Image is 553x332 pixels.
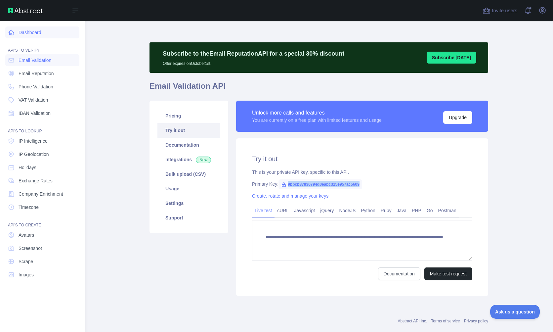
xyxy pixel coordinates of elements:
[19,258,33,265] span: Scrape
[19,204,39,211] span: Timezone
[5,214,79,228] div: API'S TO CREATE
[5,120,79,134] div: API'S TO LOOKUP
[163,49,344,58] p: Subscribe to the Email Reputation API for a special 30 % discount
[252,193,328,199] a: Create, rotate and manage your keys
[436,205,459,216] a: Postman
[275,205,291,216] a: cURL
[5,135,79,147] a: IP Intelligence
[5,201,79,213] a: Timezone
[358,205,378,216] a: Python
[424,205,436,216] a: Go
[5,188,79,200] a: Company Enrichment
[409,205,424,216] a: PHP
[490,305,540,319] iframe: Toggle Customer Support
[5,175,79,187] a: Exchange Rates
[5,148,79,160] a: IP Geolocation
[252,169,472,175] div: This is your private API key, specific to this API.
[8,8,43,13] img: Abstract API
[318,205,336,216] a: jQuery
[464,319,488,323] a: Privacy policy
[157,167,220,181] a: Bulk upload (CSV)
[157,138,220,152] a: Documentation
[5,81,79,93] a: Phone Validation
[394,205,409,216] a: Java
[19,164,36,171] span: Holidays
[19,151,49,158] span: IP Geolocation
[443,111,472,124] button: Upgrade
[163,58,344,66] p: Offer expires on October 1st.
[149,81,488,97] h1: Email Validation API
[252,117,382,123] div: You are currently on a free plan with limited features and usage
[252,181,472,187] div: Primary Key:
[5,40,79,53] div: API'S TO VERIFY
[5,256,79,267] a: Scrape
[19,57,51,64] span: Email Validation
[157,123,220,138] a: Try it out
[19,138,48,144] span: IP Intelligence
[19,271,34,278] span: Images
[252,154,472,164] h2: Try it out
[5,107,79,119] a: IBAN Validation
[19,70,54,77] span: Email Reputation
[5,68,79,79] a: Email Reputation
[481,5,519,16] button: Invite users
[5,26,79,38] a: Dashboard
[378,267,420,280] a: Documentation
[278,179,362,189] span: 9bbcb37830794d0eabc315e957ac5609
[5,162,79,173] a: Holidays
[424,267,472,280] button: Make test request
[336,205,358,216] a: NodeJS
[427,52,476,64] button: Subscribe [DATE]
[5,229,79,241] a: Avatars
[5,94,79,106] a: VAT Validation
[19,83,53,90] span: Phone Validation
[19,245,42,252] span: Screenshot
[291,205,318,216] a: Javascript
[5,269,79,281] a: Images
[398,319,427,323] a: Abstract API Inc.
[19,191,63,197] span: Company Enrichment
[431,319,460,323] a: Terms of service
[378,205,394,216] a: Ruby
[19,177,53,184] span: Exchange Rates
[157,211,220,225] a: Support
[252,109,382,117] div: Unlock more calls and features
[19,97,48,103] span: VAT Validation
[492,7,517,15] span: Invite users
[157,196,220,211] a: Settings
[157,109,220,123] a: Pricing
[5,54,79,66] a: Email Validation
[19,110,51,117] span: IBAN Validation
[196,157,211,163] span: New
[252,205,275,216] a: Live test
[5,242,79,254] a: Screenshot
[157,181,220,196] a: Usage
[19,232,34,238] span: Avatars
[157,152,220,167] a: Integrations New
